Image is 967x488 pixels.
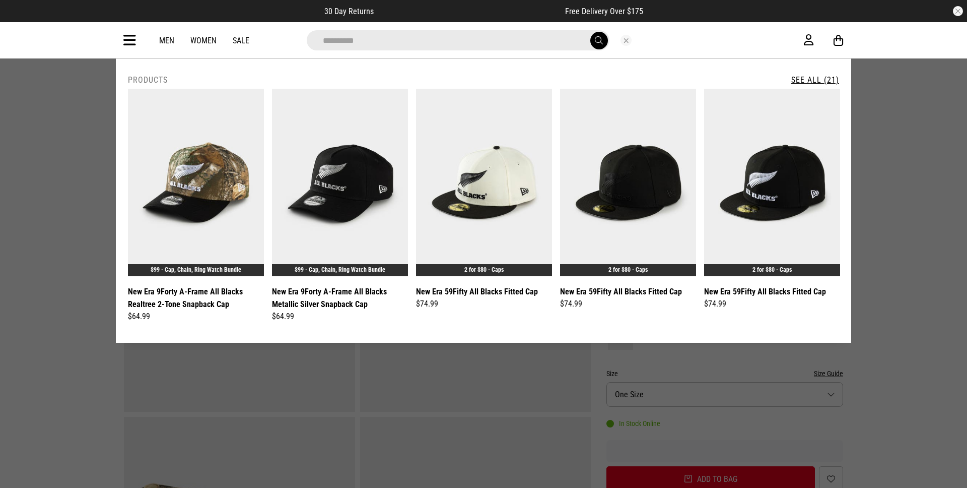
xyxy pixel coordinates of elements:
a: 2 for $80 - Caps [608,266,648,273]
h2: Products [128,75,168,85]
img: New Era 59fifty All Blacks Fitted Cap in Black [704,89,840,276]
a: New Era 9Forty A-Frame All Blacks Realtree 2-Tone Snapback Cap [128,285,264,311]
div: $74.99 [560,298,696,310]
a: Men [159,36,174,45]
div: $64.99 [128,311,264,323]
div: $74.99 [416,298,552,310]
a: 2 for $80 - Caps [752,266,792,273]
button: Close search [620,35,632,46]
a: See All (21) [791,75,839,85]
a: New Era 59Fifty All Blacks Fitted Cap [560,285,682,298]
a: $99 - Cap, Chain, Ring Watch Bundle [151,266,241,273]
a: 2 for $80 - Caps [464,266,504,273]
iframe: Customer reviews powered by Trustpilot [394,6,545,16]
a: Sale [233,36,249,45]
span: 30 Day Returns [324,7,374,16]
div: $74.99 [704,298,840,310]
div: $64.99 [272,311,408,323]
a: Women [190,36,217,45]
img: New Era 59fifty All Blacks Fitted Cap in Black [560,89,696,276]
img: New Era 9forty A-frame All Blacks Realtree 2-tone Snapback Cap in Multi [128,89,264,276]
span: Free Delivery Over $175 [565,7,643,16]
img: New Era 9forty A-frame All Blacks Metallic Silver Snapback Cap in Black [272,89,408,276]
a: New Era 59Fifty All Blacks Fitted Cap [704,285,826,298]
img: New Era 59fifty All Blacks Fitted Cap in Multi [416,89,552,276]
a: New Era 59Fifty All Blacks Fitted Cap [416,285,538,298]
a: $99 - Cap, Chain, Ring Watch Bundle [295,266,385,273]
a: New Era 9Forty A-Frame All Blacks Metallic Silver Snapback Cap [272,285,408,311]
button: Open LiveChat chat widget [8,4,38,34]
